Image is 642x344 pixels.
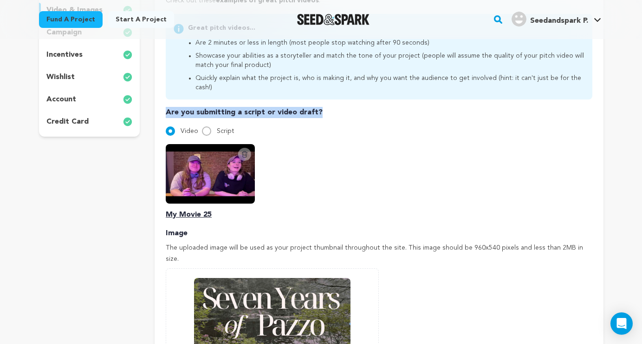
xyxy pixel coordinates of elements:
[123,116,132,127] img: check-circle-full.svg
[123,94,132,105] img: check-circle-full.svg
[217,128,234,134] span: Script
[195,38,584,47] li: Are 2 minutes or less in length (most people stop watching after 90 seconds)
[166,209,592,220] p: My Movie 25
[297,14,370,25] img: Seed&Spark Logo Dark Mode
[512,12,588,26] div: Seedandspark P.'s Profile
[123,49,132,60] img: check-circle-full.svg
[610,312,633,335] div: Open Intercom Messenger
[46,72,75,83] p: wishlist
[297,14,370,25] a: Seed&Spark Homepage
[46,116,89,127] p: credit card
[39,114,140,129] button: credit card
[195,73,584,92] li: Quickly explain what the project is, who is making it, and why you want the audience to get invol...
[166,243,592,265] p: The uploaded image will be used as your project thumbnail throughout the site. This image should ...
[195,51,584,70] li: Showcase your abilities as a storyteller and match the tone of your project (people will assume t...
[530,17,588,25] span: Seedandspark P.
[46,49,83,60] p: incentives
[46,94,76,105] p: account
[166,107,592,118] p: Are you submitting a script or video draft?
[510,10,603,29] span: Seedandspark P.'s Profile
[512,12,526,26] img: user.png
[510,10,603,26] a: Seedandspark P.'s Profile
[181,128,198,134] span: Video
[39,47,140,62] button: incentives
[39,11,103,28] a: Fund a project
[108,11,174,28] a: Start a project
[166,228,592,239] p: Image
[39,70,140,85] button: wishlist
[123,72,132,83] img: check-circle-full.svg
[39,92,140,107] button: account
